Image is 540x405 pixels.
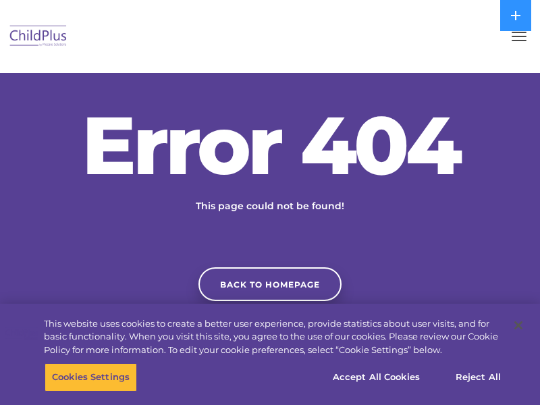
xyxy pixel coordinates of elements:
button: Close [504,310,533,340]
button: Reject All [436,363,520,391]
button: Cookies Settings [45,363,137,391]
img: ChildPlus by Procare Solutions [7,21,70,53]
p: This page could not be found! [128,199,412,213]
a: Back to homepage [198,267,342,301]
button: Accept All Cookies [325,363,427,391]
h2: Error 404 [67,105,473,186]
div: This website uses cookies to create a better user experience, provide statistics about user visit... [44,317,502,357]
